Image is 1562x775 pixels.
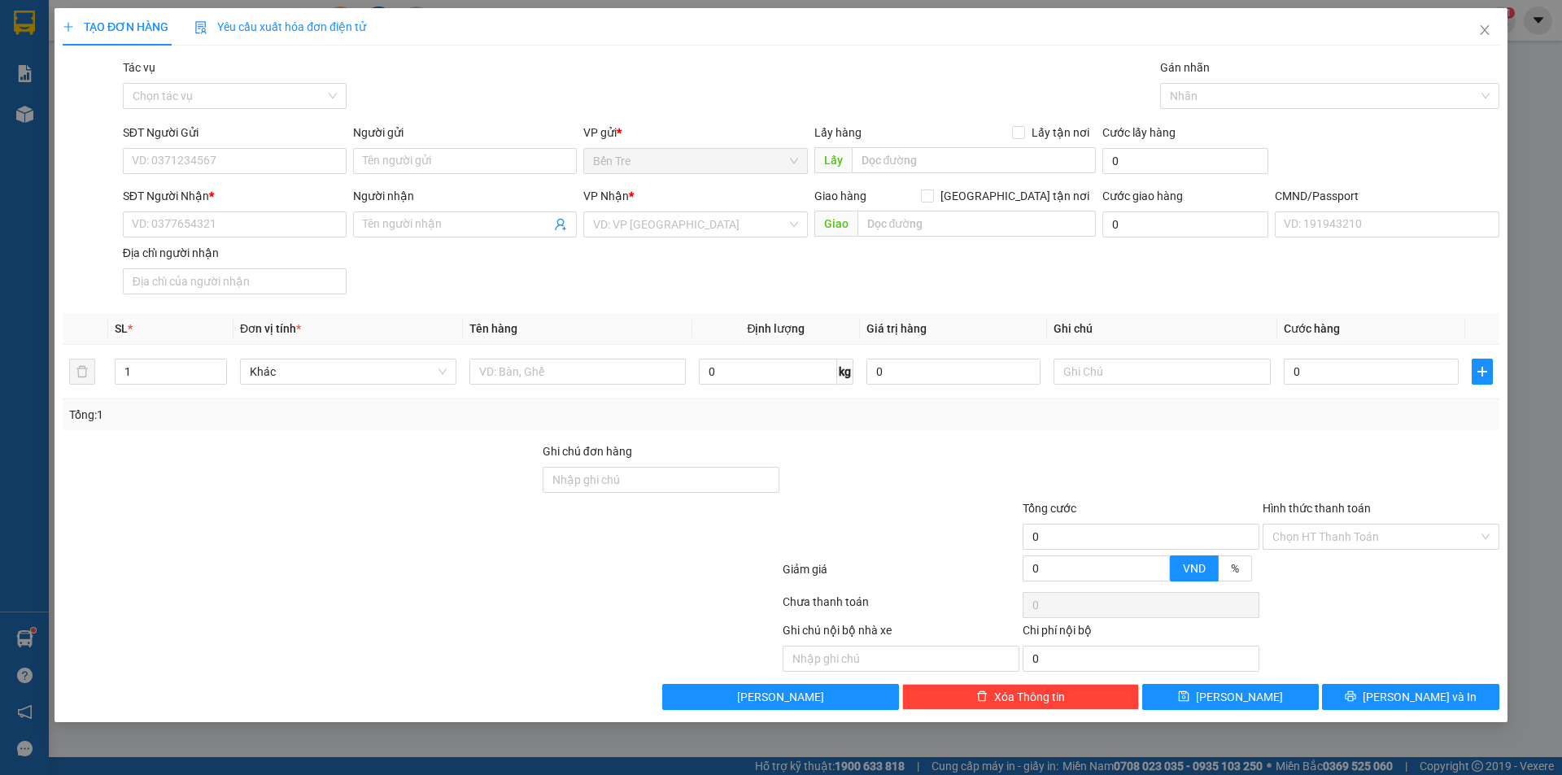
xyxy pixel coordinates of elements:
[866,359,1041,385] input: 0
[69,359,95,385] button: delete
[1142,684,1319,710] button: save[PERSON_NAME]
[814,189,866,202] span: Giao hàng
[857,211,1096,237] input: Dọc đường
[5,72,220,85] span: N.gửi:
[96,37,187,54] span: SG09252521
[240,322,301,335] span: Đơn vị tính
[5,102,186,114] span: N.nhận:
[1179,690,1190,703] span: save
[123,268,347,294] input: Địa chỉ của người nhận
[1048,313,1277,345] th: Ghi chú
[1323,684,1499,710] button: printer[PERSON_NAME] và In
[123,244,347,262] div: Địa chỉ người nhận
[584,124,808,142] div: VP gửi
[1263,502,1371,515] label: Hình thức thanh toán
[469,322,517,335] span: Tên hàng
[1472,359,1493,385] button: plus
[1183,562,1206,575] span: VND
[934,187,1096,205] span: [GEOGRAPHIC_DATA] tận nơi
[1231,562,1239,575] span: %
[852,147,1096,173] input: Dọc đường
[63,20,168,33] span: TẠO ĐƠN HÀNG
[837,359,853,385] span: kg
[1102,126,1176,139] label: Cước lấy hàng
[1054,359,1271,385] input: Ghi Chú
[1462,8,1507,54] button: Close
[353,124,577,142] div: Người gửi
[73,87,155,99] span: 11:22:52 [DATE]
[781,593,1021,621] div: Chưa thanh toán
[1363,688,1477,706] span: [PERSON_NAME] và In
[555,218,568,231] span: user-add
[1345,690,1356,703] span: printer
[123,61,155,74] label: Tác vụ
[543,467,779,493] input: Ghi chú đơn hàng
[69,406,603,424] div: Tổng: 1
[994,688,1065,706] span: Xóa Thông tin
[123,124,347,142] div: SĐT Người Gửi
[121,102,186,114] span: 0912948199
[748,322,805,335] span: Định lượng
[594,149,798,173] span: Bến Tre
[115,322,128,335] span: SL
[1025,124,1096,142] span: Lấy tận nơi
[866,322,927,335] span: Giá trị hàng
[1160,61,1210,74] label: Gán nhãn
[5,7,137,20] span: 06:42-
[584,189,630,202] span: VP Nhận
[79,22,165,34] strong: PHIẾU TRẢ HÀNG
[903,684,1140,710] button: deleteXóa Thông tin
[353,187,577,205] div: Người nhận
[814,147,852,173] span: Lấy
[976,690,988,703] span: delete
[1023,502,1076,515] span: Tổng cước
[1197,688,1284,706] span: [PERSON_NAME]
[469,359,686,385] input: VD: Bàn, Ghế
[1478,24,1491,37] span: close
[1023,621,1259,646] div: Chi phí nội bộ
[1284,322,1340,335] span: Cước hàng
[663,684,900,710] button: [PERSON_NAME]
[1102,148,1268,174] input: Cước lấy hàng
[738,688,825,706] span: [PERSON_NAME]
[70,9,137,20] span: [PERSON_NAME]
[194,20,366,33] span: Yêu cầu xuất hóa đơn điện tử
[123,187,347,205] div: SĐT Người Nhận
[1102,189,1183,202] label: Cước giao hàng
[5,87,71,99] span: Ngày/ giờ gửi:
[42,102,121,114] span: CTY TIẾN PHÁT-
[814,126,862,139] span: Lấy hàng
[1473,365,1492,378] span: plus
[1275,187,1499,205] div: CMND/Passport
[250,359,447,384] span: Khác
[543,445,632,458] label: Ghi chú đơn hàng
[63,21,74,33] span: plus
[194,21,207,34] img: icon
[155,72,220,85] span: 0939708063
[783,646,1019,672] input: Nhập ghi chú
[57,37,186,54] strong: MĐH:
[5,118,194,130] span: Tên hàng:
[783,621,1019,646] div: Ghi chú nội bộ nhà xe
[50,114,194,132] span: 1 K GIẤY DÀI NP 1KG
[814,211,857,237] span: Giao
[781,560,1021,589] div: Giảm giá
[33,7,137,20] span: [DATE]-
[1102,211,1268,237] input: Cước giao hàng
[33,72,220,85] span: XƯỞNG CTY TIẾN PHÁT-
